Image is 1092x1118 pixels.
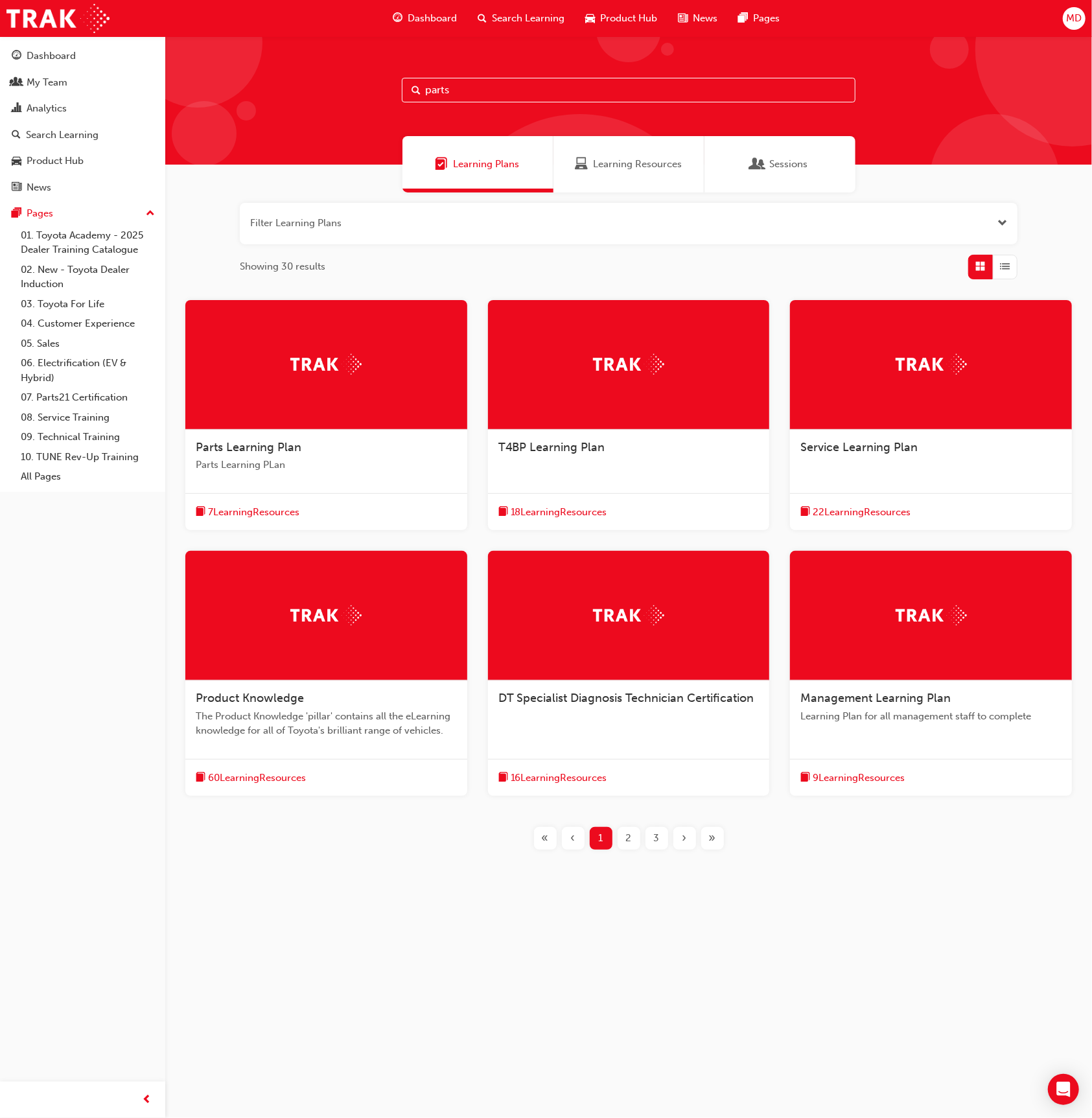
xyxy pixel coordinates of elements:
a: TrakT4BP Learning Planbook-icon18LearningResources [488,300,770,531]
span: search-icon [12,130,21,141]
span: » [709,831,716,846]
span: The Product Knowledge 'pillar' contains all the eLearning knowledge for all of Toyota's brilliant... [196,709,457,738]
a: Product Hub [5,149,160,173]
a: 09. Technical Training [16,427,160,447]
div: Pages [27,206,53,221]
img: Trak [896,354,967,374]
span: book-icon [498,770,508,786]
span: pages-icon [738,10,748,27]
a: TrakParts Learning PlanParts Learning PLanbook-icon7LearningResources [185,300,467,531]
a: news-iconNews [668,5,728,32]
img: Trak [593,605,664,625]
span: guage-icon [12,51,21,62]
button: MD [1063,7,1086,30]
span: Showing 30 results [240,259,325,274]
span: Learning Resources [575,157,588,172]
a: Dashboard [5,44,160,68]
button: Next page [671,827,699,850]
a: search-iconSearch Learning [467,5,575,32]
a: 02. New - Toyota Dealer Induction [16,260,160,294]
button: Page 3 [643,827,671,850]
a: 01. Toyota Academy - 2025 Dealer Training Catalogue [16,226,160,260]
button: DashboardMy TeamAnalyticsSearch LearningProduct HubNews [5,41,160,202]
span: News [693,11,717,26]
input: Search... [402,78,855,102]
button: Page 2 [615,827,643,850]
span: Product Hub [600,11,657,26]
span: Service Learning Plan [800,440,918,454]
span: MD [1066,11,1082,26]
span: 22 Learning Resources [813,505,911,520]
a: guage-iconDashboard [382,5,467,32]
button: book-icon60LearningResources [196,770,306,786]
div: Product Hub [27,154,84,169]
span: 1 [599,831,603,846]
span: book-icon [800,770,810,786]
span: 3 [654,831,660,846]
button: Previous page [559,827,587,850]
span: Product Knowledge [196,691,304,705]
button: book-icon18LearningResources [498,504,607,520]
span: book-icon [498,504,508,520]
span: DT Specialist Diagnosis Technician Certification [498,691,754,705]
div: Search Learning [26,128,99,143]
div: Open Intercom Messenger [1048,1074,1079,1105]
span: book-icon [196,770,205,786]
div: News [27,180,51,195]
span: book-icon [800,504,810,520]
span: Sessions [770,157,808,172]
button: book-icon7LearningResources [196,504,299,520]
span: › [682,831,687,846]
a: 06. Electrification (EV & Hybrid) [16,353,160,388]
button: Last page [699,827,726,850]
span: 7 Learning Resources [208,505,299,520]
img: Trak [593,354,664,374]
a: Analytics [5,97,160,121]
a: News [5,176,160,200]
a: 10. TUNE Rev-Up Training [16,447,160,467]
span: Grid [976,259,986,274]
a: All Pages [16,467,160,487]
span: up-icon [146,205,155,222]
a: Search Learning [5,123,160,147]
span: pages-icon [12,208,21,220]
span: book-icon [196,504,205,520]
a: 04. Customer Experience [16,314,160,334]
span: 9 Learning Resources [813,771,905,786]
span: ‹ [571,831,575,846]
span: Management Learning Plan [800,691,951,705]
span: Learning Resources [593,157,682,172]
a: Learning PlansLearning Plans [402,136,553,192]
div: My Team [27,75,67,90]
span: search-icon [478,10,487,27]
span: 2 [626,831,632,846]
span: 18 Learning Resources [511,505,607,520]
span: Learning Plan for all management staff to complete [800,709,1062,724]
a: 07. Parts21 Certification [16,388,160,408]
a: 05. Sales [16,334,160,354]
a: TrakService Learning Planbook-icon22LearningResources [790,300,1072,531]
a: car-iconProduct Hub [575,5,668,32]
span: news-icon [12,182,21,194]
button: Open the filter [997,216,1007,231]
span: news-icon [678,10,688,27]
span: car-icon [12,156,21,167]
span: T4BP Learning Plan [498,440,605,454]
a: pages-iconPages [728,5,790,32]
span: Parts Learning PLan [196,458,457,472]
span: prev-icon [143,1092,152,1108]
span: « [542,831,549,846]
a: TrakManagement Learning PlanLearning Plan for all management staff to completebook-icon9LearningR... [790,551,1072,796]
img: Trak [896,605,967,625]
div: Dashboard [27,49,76,64]
button: book-icon9LearningResources [800,770,905,786]
span: guage-icon [393,10,402,27]
span: Sessions [752,157,765,172]
span: car-icon [585,10,595,27]
img: Trak [6,4,110,33]
span: people-icon [12,77,21,89]
button: Pages [5,202,160,226]
img: Trak [290,605,362,625]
